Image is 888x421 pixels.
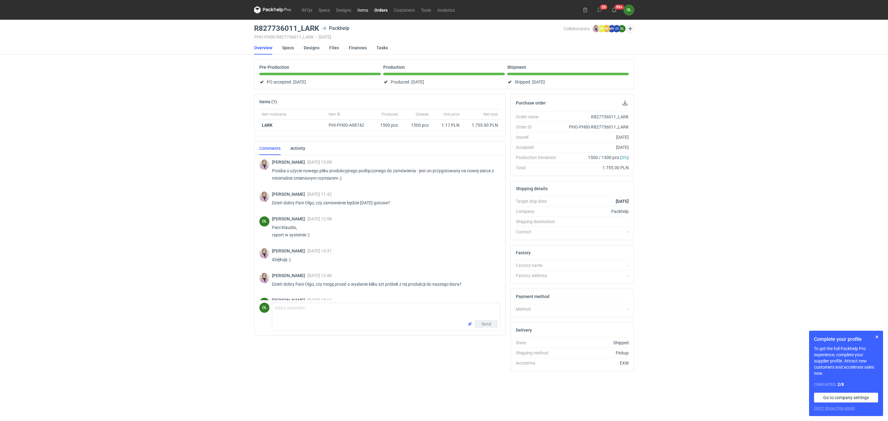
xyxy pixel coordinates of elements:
span: [DATE] [411,78,424,86]
h2: Factory [516,250,531,255]
button: Don’t show this again [814,405,855,411]
span: [DATE] [532,78,545,86]
button: OŁ [624,5,634,15]
div: - [561,272,629,279]
a: Specs [282,41,294,55]
div: Order name [516,114,561,120]
figcaption: JZ [613,25,620,32]
span: [DATE] 12:46 [307,273,332,278]
figcaption: OŁ [618,25,626,32]
div: 1500 pcs [372,120,400,131]
a: Tools [418,6,434,14]
a: Overview [254,41,272,55]
h1: Complete your profile [814,336,878,343]
span: [DATE] 15:11 [307,298,332,303]
span: Collaborators [564,26,590,31]
div: - [561,229,629,235]
div: Shipping method [516,350,561,356]
span: • [315,35,317,39]
div: Method [516,306,561,312]
div: Olga Łopatowicz [259,216,269,227]
span: Ordered [416,112,429,117]
span: [DATE] [293,78,306,86]
div: Shipped: [507,78,629,86]
figcaption: OŁ [259,298,269,308]
figcaption: OŁ [259,216,269,227]
div: Olga Łopatowicz [259,298,269,308]
div: Target ship date [516,198,561,204]
a: Comments [259,141,281,155]
a: Files [329,41,339,55]
figcaption: DK [598,25,605,32]
p: Shipment [507,65,526,70]
div: State [516,340,561,346]
div: Produced: [383,78,505,86]
div: Company [516,208,561,215]
button: 99+ [609,5,619,15]
div: Shipping destination [516,219,561,225]
div: Contact [516,229,561,235]
figcaption: OŁ [259,303,269,313]
div: Packhelp [322,25,349,32]
div: PHI-PH00-A08742 [329,122,370,128]
h2: Delivery [516,328,532,333]
div: Total [516,165,561,171]
p: Dzień dobry Pani Olgo, czy zamówienie będzie [DATE] gotowe? [272,199,495,206]
div: Factory name [516,262,561,268]
a: Designs [304,41,319,55]
span: [DATE] 14:31 [307,248,332,253]
span: [PERSON_NAME] [272,248,307,253]
div: PHO-PH00-R827736011_LARK [DATE] [254,35,564,39]
span: [PERSON_NAME] [272,192,307,197]
button: Send [475,320,498,328]
button: 25 [595,5,605,15]
span: 0% [622,155,627,160]
div: [DATE] [561,134,629,140]
p: Pre-Production [259,65,289,70]
div: PHO-PH00-R827736011_LARK [561,124,629,130]
a: LARK [262,123,273,128]
span: Unit price [444,112,459,117]
a: Designs [333,6,354,14]
strong: [DATE] [616,199,629,204]
img: Klaudia Wiśniewska [592,25,600,32]
p: Prośba o użycie nowego pliku produkcyjnego podłączonego do zamówienia - jest on przygotowany na n... [272,167,495,182]
span: Item nickname [262,112,286,117]
span: Send [481,322,491,326]
div: Completed: [814,381,878,388]
div: Issued [516,134,561,140]
div: - [561,262,629,268]
svg: Packhelp Pro [254,6,291,14]
span: [DATE] 11:42 [307,192,332,197]
a: Analytics [434,6,458,14]
a: Tasks [376,41,388,55]
button: Skip for now [873,333,881,341]
span: [PERSON_NAME] [272,160,307,165]
h2: Items (1) [259,99,277,104]
figcaption: MK [608,25,615,32]
div: 1 755.00 PLN [561,165,629,171]
div: R827736011_LARK [561,114,629,120]
div: Incoterms [516,360,561,366]
img: Klaudia Wiśniewska [259,273,269,283]
div: Packhelp [561,208,629,215]
img: Klaudia Wiśniewska [259,192,269,202]
div: [DATE] [561,144,629,150]
img: Klaudia Wiśniewska [259,248,269,259]
span: Net total [483,112,498,117]
a: RFQs [299,6,315,14]
p: To get the full Packhelp Pro experience, complete your supplier profile. Attract new customers an... [814,345,878,376]
div: Olga Łopatowicz [624,5,634,15]
span: [DATE] 15:08 [307,160,332,165]
img: Klaudia Wiśniewska [259,160,269,170]
a: Finances [349,41,367,55]
h2: Purchase order [516,100,546,105]
div: Olga Łopatowicz [259,303,269,313]
span: [DATE] 12:58 [307,216,332,221]
div: 1500 pcs [400,120,431,131]
div: PO accepted: [259,78,381,86]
